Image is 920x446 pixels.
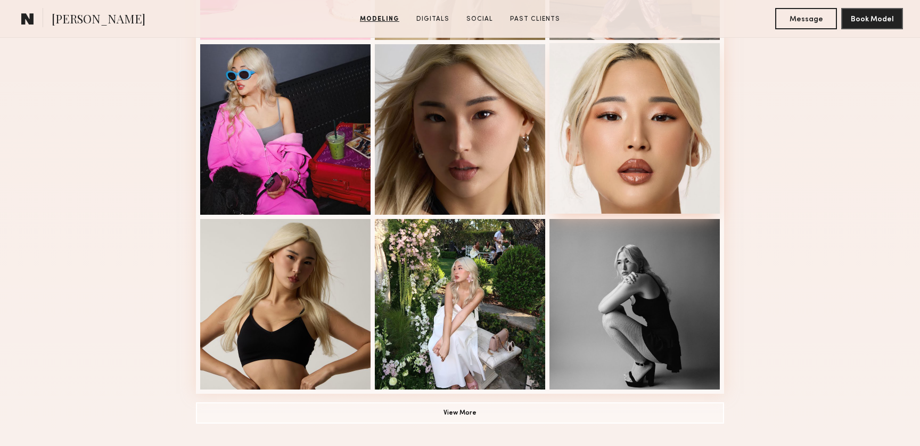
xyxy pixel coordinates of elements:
[462,14,497,24] a: Social
[356,14,404,24] a: Modeling
[506,14,564,24] a: Past Clients
[841,14,903,23] a: Book Model
[52,11,145,29] span: [PERSON_NAME]
[412,14,454,24] a: Digitals
[196,402,724,424] button: View More
[841,8,903,29] button: Book Model
[775,8,837,29] button: Message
